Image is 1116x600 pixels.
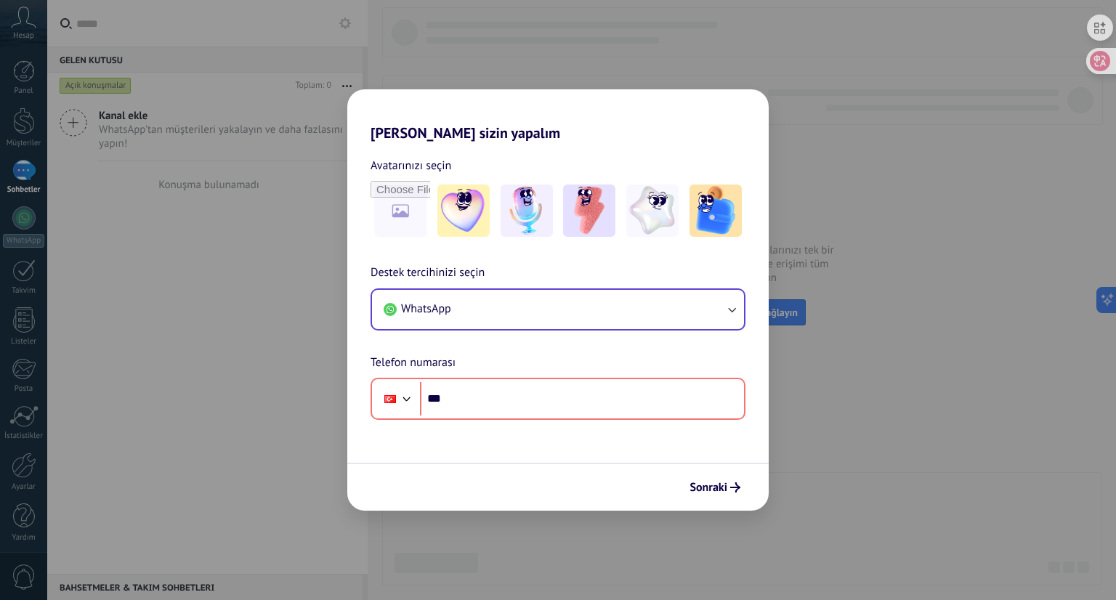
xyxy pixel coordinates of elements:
[401,301,451,316] span: WhatsApp
[437,185,490,237] img: -1.jpeg
[372,290,744,329] button: WhatsApp
[683,475,747,500] button: Sonraki
[371,264,485,283] span: Destek tercihinizi seçin
[626,185,679,237] img: -4.jpeg
[371,156,451,175] span: Avatarınızı seçin
[690,185,742,237] img: -5.jpeg
[563,185,615,237] img: -3.jpeg
[690,482,727,492] span: Sonraki
[501,185,553,237] img: -2.jpeg
[376,384,404,414] div: Turkey: + 90
[347,89,769,142] h2: [PERSON_NAME] sizin yapalım
[371,354,456,373] span: Telefon numarası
